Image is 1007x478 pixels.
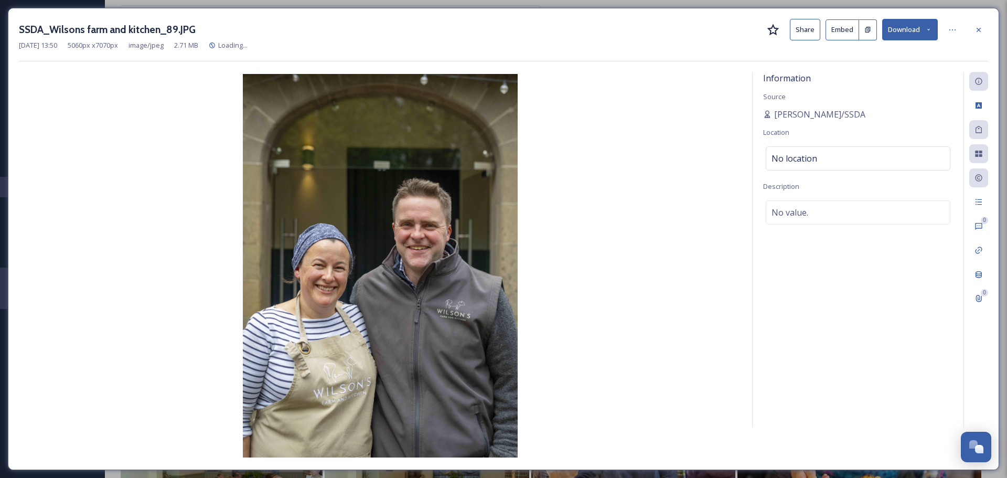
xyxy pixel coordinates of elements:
[882,19,938,40] button: Download
[763,128,789,137] span: Location
[68,40,118,50] span: 5060 px x 7070 px
[826,19,859,40] button: Embed
[772,152,817,165] span: No location
[961,432,991,462] button: Open Chat
[774,108,865,121] span: [PERSON_NAME]/SSDA
[763,72,811,84] span: Information
[763,182,799,191] span: Description
[218,40,248,50] span: Loading...
[981,217,988,224] div: 0
[981,289,988,296] div: 0
[19,22,196,37] h3: SSDA_Wilsons farm and kitchen_89.JPG
[790,19,820,40] button: Share
[128,40,164,50] span: image/jpeg
[174,40,198,50] span: 2.71 MB
[763,92,786,101] span: Source
[19,74,742,458] img: SSDA_Wilsons%20farm%20and%20kitchen_89.JPG
[19,40,57,50] span: [DATE] 13:50
[772,206,808,219] span: No value.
